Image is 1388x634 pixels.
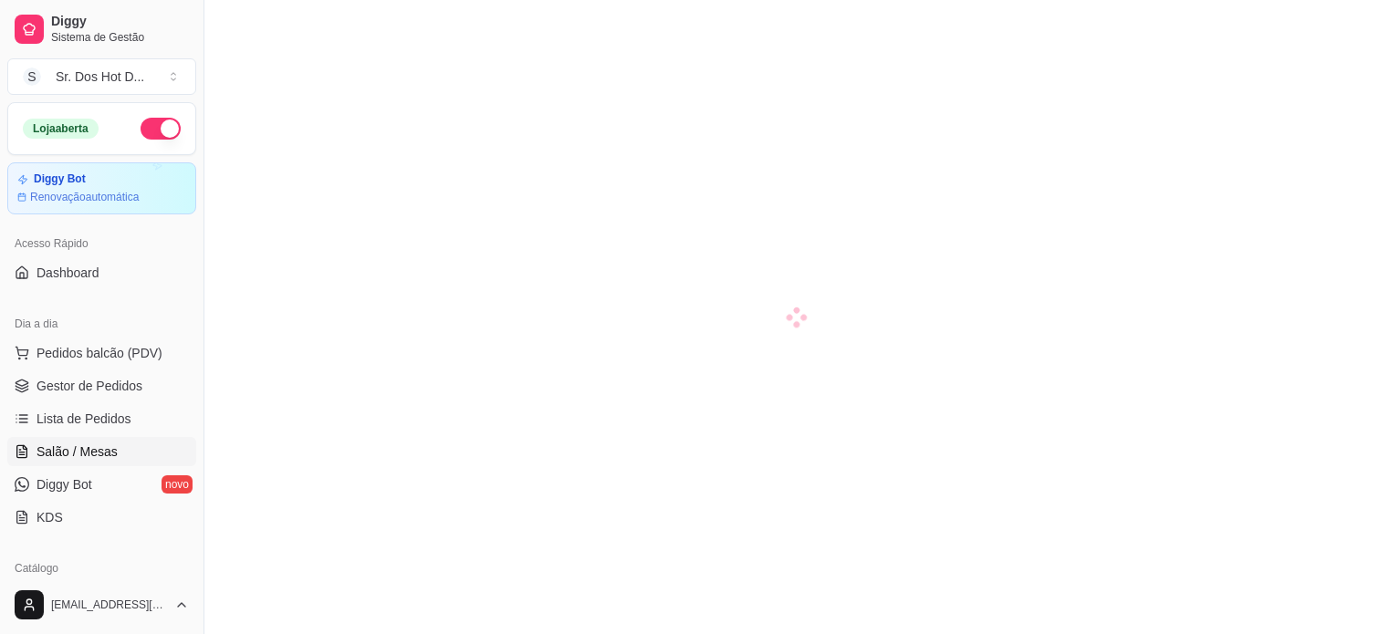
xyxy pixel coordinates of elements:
span: Diggy [51,14,189,30]
span: S [23,68,41,86]
button: Alterar Status [141,118,181,140]
span: Salão / Mesas [37,442,118,461]
div: Dia a dia [7,309,196,338]
span: [EMAIL_ADDRESS][DOMAIN_NAME] [51,598,167,612]
div: Acesso Rápido [7,229,196,258]
a: KDS [7,503,196,532]
span: Dashboard [37,264,99,282]
span: KDS [37,508,63,526]
article: Renovação automática [30,190,139,204]
a: DiggySistema de Gestão [7,7,196,51]
a: Diggy Botnovo [7,470,196,499]
span: Gestor de Pedidos [37,377,142,395]
span: Diggy Bot [37,475,92,494]
span: Lista de Pedidos [37,410,131,428]
div: Catálogo [7,554,196,583]
a: Salão / Mesas [7,437,196,466]
a: Lista de Pedidos [7,404,196,433]
article: Diggy Bot [34,172,86,186]
a: Dashboard [7,258,196,287]
span: Pedidos balcão (PDV) [37,344,162,362]
div: Sr. Dos Hot D ... [56,68,144,86]
div: Loja aberta [23,119,99,139]
button: [EMAIL_ADDRESS][DOMAIN_NAME] [7,583,196,627]
button: Select a team [7,58,196,95]
span: Sistema de Gestão [51,30,189,45]
a: Gestor de Pedidos [7,371,196,400]
a: Diggy BotRenovaçãoautomática [7,162,196,214]
button: Pedidos balcão (PDV) [7,338,196,368]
